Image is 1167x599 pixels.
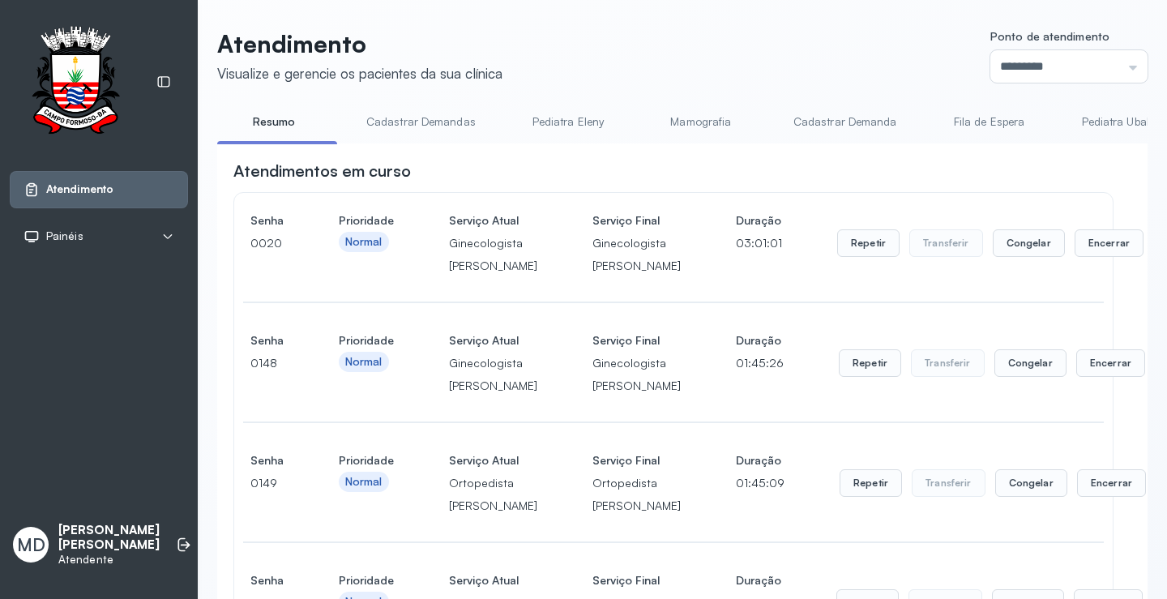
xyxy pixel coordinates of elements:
[250,329,284,352] h4: Senha
[350,109,492,135] a: Cadastrar Demandas
[592,329,681,352] h4: Serviço Final
[840,469,902,497] button: Repetir
[592,472,681,517] p: Ortopedista [PERSON_NAME]
[736,232,782,255] p: 03:01:01
[250,449,284,472] h4: Senha
[592,209,681,232] h4: Serviço Final
[46,182,113,196] span: Atendimento
[339,449,394,472] h4: Prioridade
[839,349,901,377] button: Repetir
[644,109,758,135] a: Mamografia
[339,569,394,592] h4: Prioridade
[449,329,537,352] h4: Serviço Atual
[736,449,784,472] h4: Duração
[1076,349,1145,377] button: Encerrar
[990,29,1109,43] span: Ponto de atendimento
[17,26,134,139] img: Logotipo do estabelecimento
[339,209,394,232] h4: Prioridade
[837,229,900,257] button: Repetir
[912,469,985,497] button: Transferir
[217,29,502,58] p: Atendimento
[339,329,394,352] h4: Prioridade
[345,235,383,249] div: Normal
[449,449,537,472] h4: Serviço Atual
[511,109,625,135] a: Pediatra Eleny
[736,472,784,494] p: 01:45:09
[777,109,913,135] a: Cadastrar Demanda
[345,475,383,489] div: Normal
[449,232,537,277] p: Ginecologista [PERSON_NAME]
[449,569,537,592] h4: Serviço Atual
[250,569,284,592] h4: Senha
[250,352,284,374] p: 0148
[911,349,985,377] button: Transferir
[736,329,784,352] h4: Duração
[58,523,160,554] p: [PERSON_NAME] [PERSON_NAME]
[1077,469,1146,497] button: Encerrar
[449,209,537,232] h4: Serviço Atual
[233,160,411,182] h3: Atendimentos em curso
[933,109,1046,135] a: Fila de Espera
[217,109,331,135] a: Resumo
[592,232,681,277] p: Ginecologista [PERSON_NAME]
[736,352,784,374] p: 01:45:26
[736,209,782,232] h4: Duração
[592,352,681,397] p: Ginecologista [PERSON_NAME]
[592,569,681,592] h4: Serviço Final
[994,349,1067,377] button: Congelar
[449,352,537,397] p: Ginecologista [PERSON_NAME]
[993,229,1065,257] button: Congelar
[217,65,502,82] div: Visualize e gerencie os pacientes da sua clínica
[736,569,781,592] h4: Duração
[909,229,983,257] button: Transferir
[592,449,681,472] h4: Serviço Final
[250,209,284,232] h4: Senha
[1075,229,1143,257] button: Encerrar
[46,229,83,243] span: Painéis
[995,469,1067,497] button: Congelar
[250,472,284,494] p: 0149
[250,232,284,255] p: 0020
[345,355,383,369] div: Normal
[24,182,174,198] a: Atendimento
[58,553,160,567] p: Atendente
[449,472,537,517] p: Ortopedista [PERSON_NAME]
